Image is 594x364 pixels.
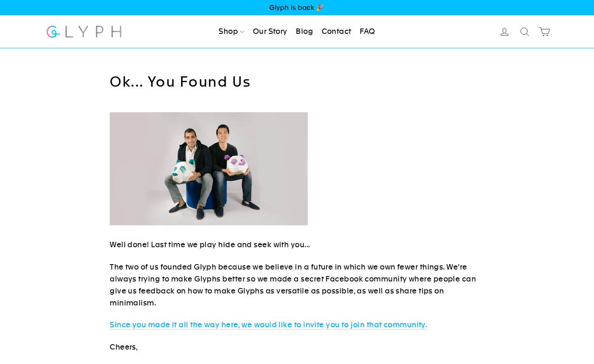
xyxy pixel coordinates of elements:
a: FAQ [356,23,378,41]
p: Well done! Last time we play hide and seek with you... [110,239,484,251]
a: Contact [318,23,355,41]
span: Cheers, [110,343,138,351]
a: Blog [292,23,316,41]
p: The two of us founded Glyph because we believe in a future in which we own fewer things. We're al... [110,261,484,309]
ul: Primary [215,23,378,41]
a: Since you made it all the way here, we would like to invite you to join that community. [110,320,427,330]
h1: Ok... You Found Us [110,73,484,91]
img: Glyph [45,21,123,43]
iframe: Glyph - Referral program [583,147,594,218]
a: Shop [215,23,247,41]
a: Our Story [250,23,291,41]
